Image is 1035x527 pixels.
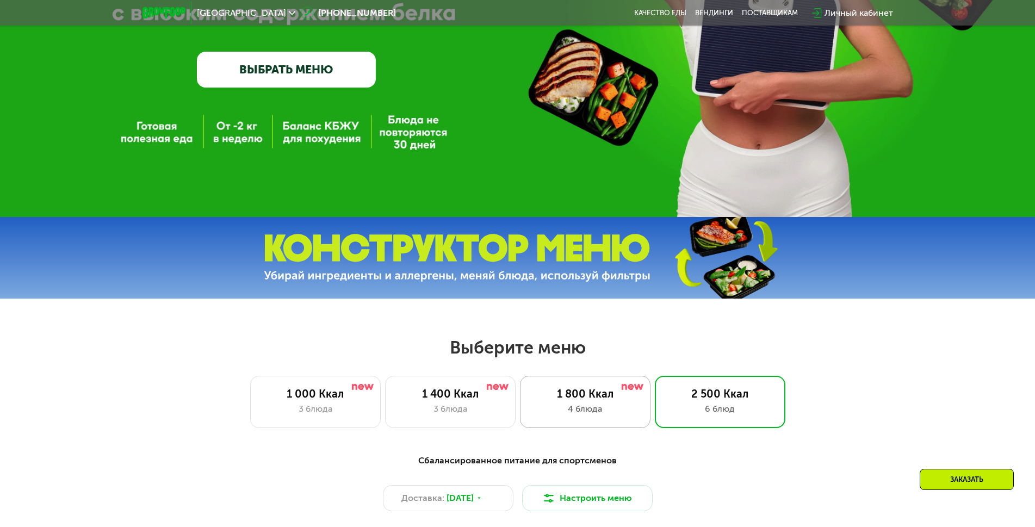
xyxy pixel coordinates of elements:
div: 6 блюд [666,402,774,416]
button: Настроить меню [522,485,653,511]
span: [GEOGRAPHIC_DATA] [197,9,286,17]
div: 4 блюда [531,402,639,416]
h2: Выберите меню [35,337,1000,358]
span: [DATE] [447,492,474,505]
a: Вендинги [695,9,733,17]
span: Доставка: [401,492,444,505]
div: поставщикам [742,9,798,17]
div: 1 400 Ккал [396,387,504,400]
a: [PHONE_NUMBER] [301,7,396,20]
a: Качество еды [634,9,686,17]
a: ВЫБРАТЬ МЕНЮ [197,52,376,88]
div: 1 000 Ккал [262,387,369,400]
div: 3 блюда [262,402,369,416]
div: 3 блюда [396,402,504,416]
div: Сбалансированное питание для спортсменов [196,454,840,468]
div: 2 500 Ккал [666,387,774,400]
div: Личный кабинет [825,7,893,20]
div: 1 800 Ккал [531,387,639,400]
div: Заказать [920,469,1014,490]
